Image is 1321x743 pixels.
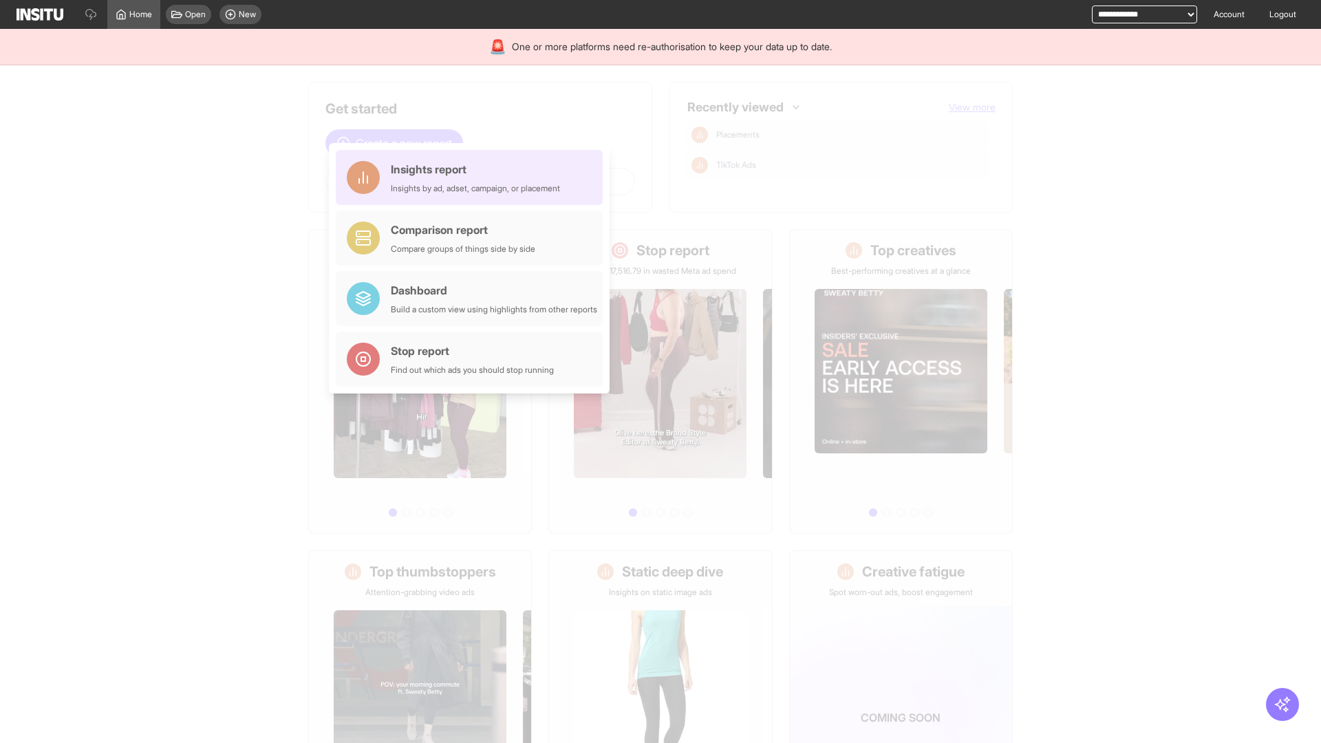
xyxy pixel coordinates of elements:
[391,183,560,194] div: Insights by ad, adset, campaign, or placement
[391,161,560,177] div: Insights report
[391,343,554,359] div: Stop report
[129,9,152,20] span: Home
[489,37,506,56] div: 🚨
[512,40,832,54] span: One or more platforms need re-authorisation to keep your data up to date.
[185,9,206,20] span: Open
[391,244,535,255] div: Compare groups of things side by side
[391,222,535,238] div: Comparison report
[391,365,554,376] div: Find out which ads you should stop running
[391,282,597,299] div: Dashboard
[17,8,63,21] img: Logo
[391,304,597,315] div: Build a custom view using highlights from other reports
[239,9,256,20] span: New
